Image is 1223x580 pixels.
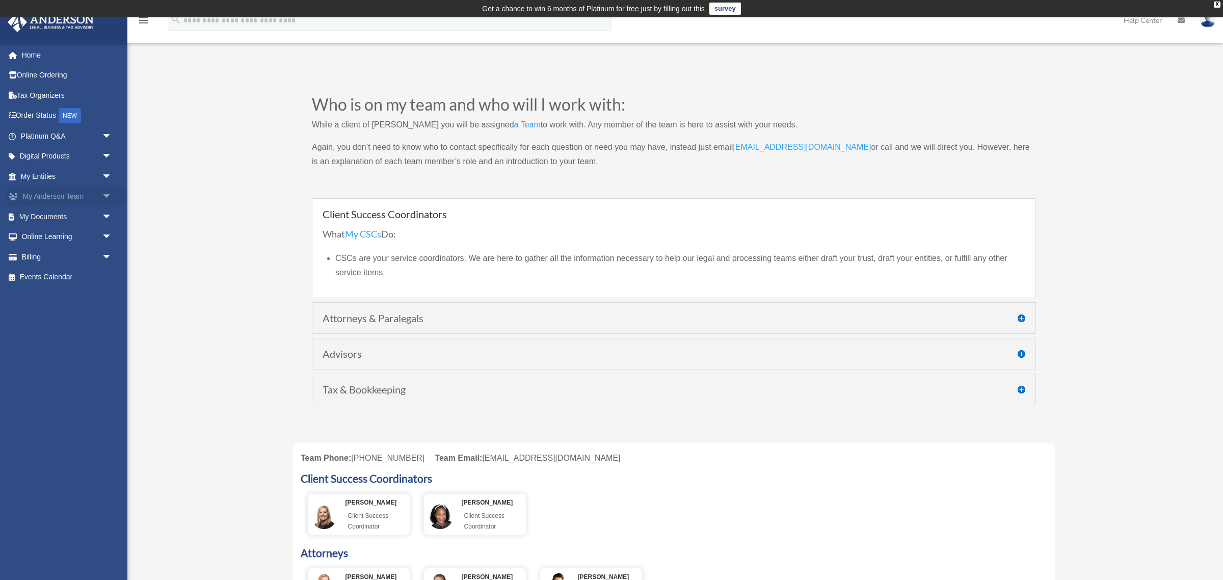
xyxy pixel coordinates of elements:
img: thumbnail [428,504,453,529]
a: Online Learningarrow_drop_down [7,227,127,247]
h3: Attorneys [301,547,1047,563]
div: Client Success Coordinator [345,508,414,535]
img: Anderson Advisors Platinum Portal [5,12,97,32]
a: a Team [514,120,541,134]
a: [EMAIL_ADDRESS][DOMAIN_NAME] [733,143,871,156]
i: search [170,14,181,25]
span: Team Phone: [301,454,351,462]
a: My CSCs [345,228,381,245]
a: My Anderson Teamarrow_drop_down [7,187,127,207]
img: thumbnail [311,504,337,529]
span: arrow_drop_down [102,146,122,167]
p: While a client of [PERSON_NAME] you will be assigned to work with. Any member of the team is here... [312,118,1036,140]
span: arrow_drop_down [102,166,122,187]
img: User Pic [1200,13,1215,28]
a: Home [7,45,127,65]
span: arrow_drop_down [102,126,122,147]
i: menu [138,14,150,27]
p: Again, you don’t need to know who to contact specifically for each question or need you may have,... [312,140,1036,169]
div: NEW [59,108,81,123]
span: Team Email: [435,454,482,462]
h4: Client Success Coordinators [323,209,1025,219]
a: Tax Organizers [7,85,127,106]
a: survey [709,3,741,15]
span: arrow_drop_down [102,187,122,207]
h4: Attorneys & Paralegals [323,313,1025,323]
div: [PERSON_NAME] [462,497,530,508]
h3: Client Success Coordinators [301,473,1047,489]
a: Online Ordering [7,65,127,86]
a: Order StatusNEW [7,106,127,126]
h2: Who is on my team and who will I work with: [312,96,1036,118]
span: arrow_drop_down [102,227,122,248]
div: Get a chance to win 6 months of Platinum for free just by filling out this [482,3,705,15]
h4: Tax & Bookkeeping [323,384,1025,394]
div: [EMAIL_ADDRESS][DOMAIN_NAME] [435,451,620,465]
div: close [1214,2,1220,8]
a: Digital Productsarrow_drop_down [7,146,127,167]
div: [PHONE_NUMBER] [301,451,424,465]
div: Client Success Coordinator [462,508,530,535]
a: menu [138,18,150,27]
a: Platinum Q&Aarrow_drop_down [7,126,127,146]
a: Billingarrow_drop_down [7,247,127,267]
a: My Entitiesarrow_drop_down [7,166,127,187]
span: What Do: [323,228,396,240]
span: CSCs are your service coordinators. We are here to gather all the information necessary to help o... [335,254,1007,277]
a: My Documentsarrow_drop_down [7,206,127,227]
div: [PERSON_NAME] [345,497,414,508]
a: Events Calendar [7,267,127,287]
span: arrow_drop_down [102,206,122,227]
h4: Advisors [323,349,1025,359]
span: arrow_drop_down [102,247,122,268]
